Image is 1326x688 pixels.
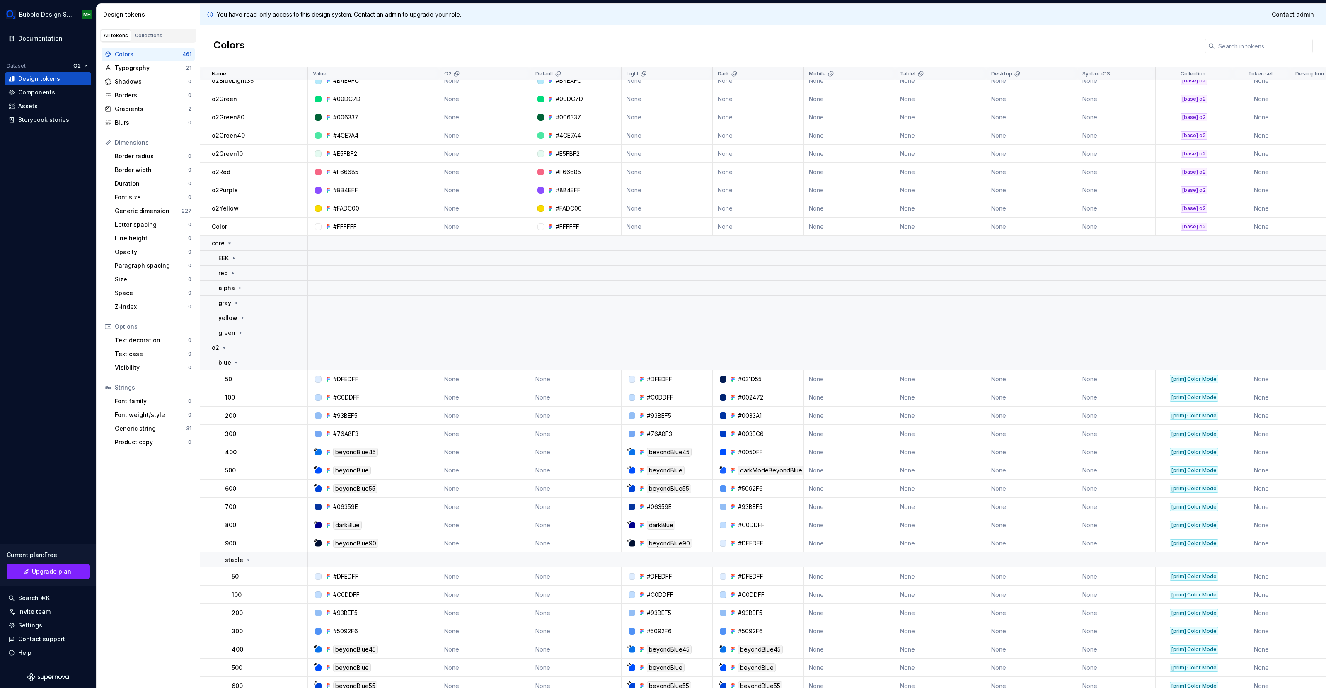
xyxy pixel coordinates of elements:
[111,245,195,259] a: Opacity0
[718,70,729,77] p: Dark
[986,181,1077,199] td: None
[115,119,188,127] div: Blurs
[1082,70,1110,77] p: Syntax: iOS
[18,608,51,616] div: Invite team
[986,145,1077,163] td: None
[439,218,530,236] td: None
[556,77,581,85] div: #B4EAFC
[115,50,183,58] div: Colors
[804,370,895,388] td: None
[895,199,986,218] td: None
[622,181,713,199] td: None
[1077,218,1156,236] td: None
[115,179,188,188] div: Duration
[188,412,191,418] div: 0
[32,567,71,576] span: Upgrade plan
[1181,223,1207,231] div: [base] o2
[439,145,530,163] td: None
[188,106,191,112] div: 2
[1077,199,1156,218] td: None
[804,407,895,425] td: None
[1181,204,1207,213] div: [base] o2
[18,649,31,657] div: Help
[1170,393,1218,402] div: [prim] Color Mode
[647,430,672,438] div: #76A8F3
[622,126,713,145] td: None
[225,393,235,402] p: 100
[5,605,91,618] a: Invite team
[1232,388,1290,407] td: None
[115,64,186,72] div: Typography
[1181,70,1205,77] p: Collection
[1077,388,1156,407] td: None
[804,72,895,90] td: None
[333,77,359,85] div: #B4EAFC
[1170,412,1218,420] div: [prim] Color Mode
[439,443,530,461] td: None
[115,262,188,270] div: Paragraph spacing
[111,422,195,435] a: Generic string31
[627,70,639,77] p: Light
[333,95,361,103] div: #00DC7D
[986,72,1077,90] td: None
[622,163,713,181] td: None
[212,150,243,158] p: o2Green10
[18,635,65,643] div: Contact support
[1181,113,1207,121] div: [base] o2
[333,204,359,213] div: #FADC00
[804,126,895,145] td: None
[188,78,191,85] div: 0
[1077,407,1156,425] td: None
[556,186,581,194] div: #8B4EFF
[439,370,530,388] td: None
[213,39,245,53] h2: Colors
[218,359,231,367] p: blue
[111,177,195,190] a: Duration0
[5,591,91,605] button: Search ⌘K
[895,126,986,145] td: None
[1077,163,1156,181] td: None
[1272,10,1314,19] span: Contact admin
[622,199,713,218] td: None
[333,412,358,420] div: #93BEF5
[18,102,38,110] div: Assets
[895,443,986,461] td: None
[986,163,1077,181] td: None
[115,397,188,405] div: Font family
[115,152,188,160] div: Border radius
[1232,181,1290,199] td: None
[103,10,196,19] div: Design tokens
[1077,72,1156,90] td: None
[439,90,530,108] td: None
[1077,126,1156,145] td: None
[212,70,226,77] p: Name
[111,191,195,204] a: Font size0
[5,632,91,646] button: Contact support
[895,145,986,163] td: None
[713,163,804,181] td: None
[713,108,804,126] td: None
[713,72,804,90] td: None
[225,375,232,383] p: 50
[1170,375,1218,383] div: [prim] Color Mode
[647,412,671,420] div: #93BEF5
[102,116,195,129] a: Blurs0
[333,131,358,140] div: #4CE7A4
[111,150,195,163] a: Border radius0
[439,425,530,443] td: None
[217,10,461,19] p: You have read-only access to this design system. Contact an admin to upgrade your role.
[115,220,188,229] div: Letter spacing
[115,336,188,344] div: Text decoration
[1232,90,1290,108] td: None
[188,276,191,283] div: 0
[713,181,804,199] td: None
[1232,407,1290,425] td: None
[104,32,128,39] div: All tokens
[804,108,895,126] td: None
[102,48,195,61] a: Colors461
[804,425,895,443] td: None
[6,10,16,19] img: 1a847f6c-1245-4c66-adf2-ab3a177fc91e.png
[111,273,195,286] a: Size0
[556,204,582,213] div: #FADC00
[1181,131,1207,140] div: [base] o2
